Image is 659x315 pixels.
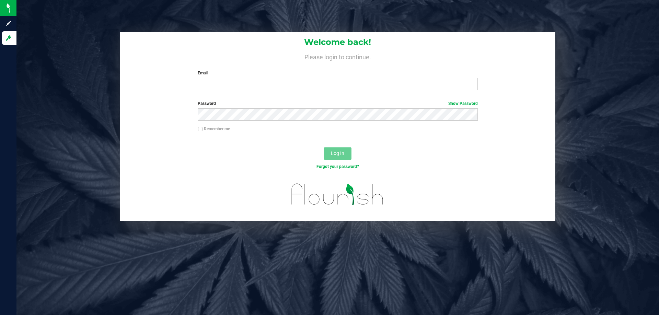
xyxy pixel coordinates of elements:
[198,70,477,76] label: Email
[283,177,392,212] img: flourish_logo.svg
[448,101,478,106] a: Show Password
[198,127,203,132] input: Remember me
[324,147,351,160] button: Log In
[198,126,230,132] label: Remember me
[120,38,555,47] h1: Welcome back!
[5,35,12,41] inline-svg: Log in
[331,150,344,156] span: Log In
[120,52,555,60] h4: Please login to continue.
[5,20,12,27] inline-svg: Sign up
[316,164,359,169] a: Forgot your password?
[198,101,216,106] span: Password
